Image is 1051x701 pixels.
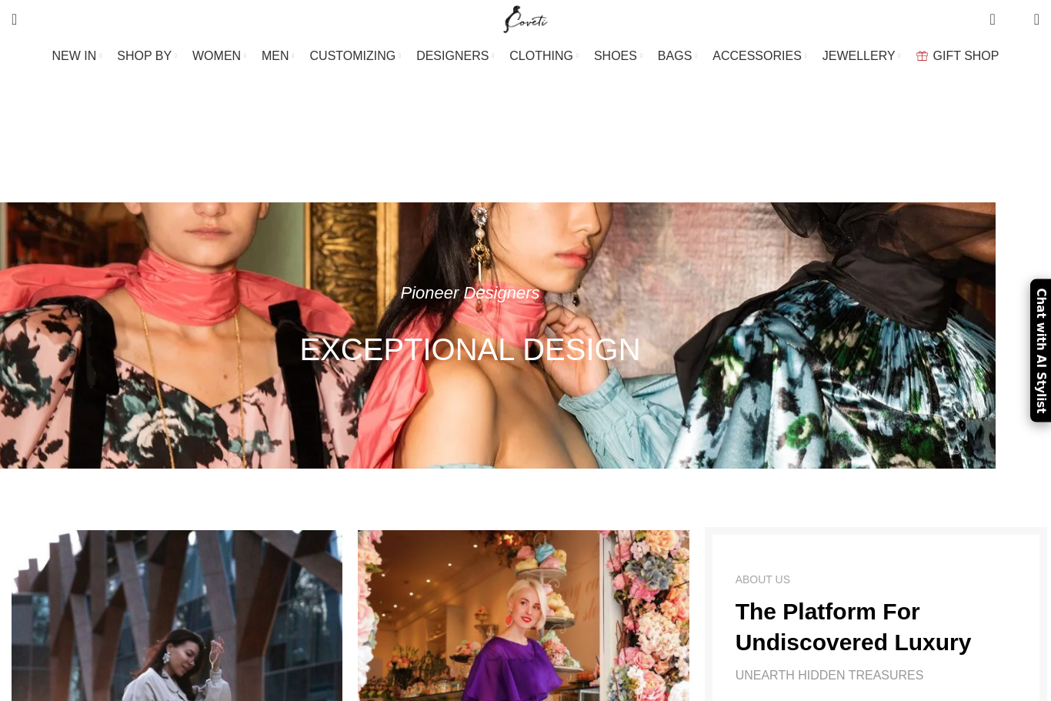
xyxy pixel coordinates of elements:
[982,4,1003,35] a: 1
[459,88,592,129] h1: About us
[4,4,25,35] a: Search
[500,12,552,25] a: Site logo
[192,48,241,63] span: WOMEN
[658,48,692,63] span: BAGS
[4,41,1047,72] div: Main navigation
[933,48,999,63] span: GIFT SHOP
[416,48,489,63] span: DESIGNERS
[299,330,640,369] h4: EXCEPTIONAL DESIGN
[991,8,1003,19] span: 1
[310,48,396,63] span: CUSTOMIZING
[509,41,579,72] a: CLOTHING
[52,41,102,72] a: NEW IN
[822,48,896,63] span: JEWELLERY
[1007,4,1023,35] div: My Wishlist
[712,48,802,63] span: ACCESSORIES
[594,48,637,63] span: SHOES
[52,48,97,63] span: NEW IN
[594,41,642,72] a: SHOES
[916,41,999,72] a: GIFT SHOP
[509,48,573,63] span: CLOTHING
[416,41,494,72] a: DESIGNERS
[736,571,790,588] div: ABOUT US
[262,41,294,72] a: MEN
[736,596,993,658] h4: The Platform For Undiscovered Luxury
[916,51,928,61] img: GiftBag
[736,666,924,686] div: UNEARTH HIDDEN TREASURES
[117,41,177,72] a: SHOP BY
[523,140,576,153] span: About us
[475,140,508,153] a: Home
[310,41,402,72] a: CUSTOMIZING
[1010,15,1022,27] span: 0
[712,41,807,72] a: ACCESSORIES
[401,283,540,302] em: Pioneer Designers
[262,48,289,63] span: MEN
[822,41,901,72] a: JEWELLERY
[117,48,172,63] span: SHOP BY
[658,41,697,72] a: BAGS
[192,41,246,72] a: WOMEN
